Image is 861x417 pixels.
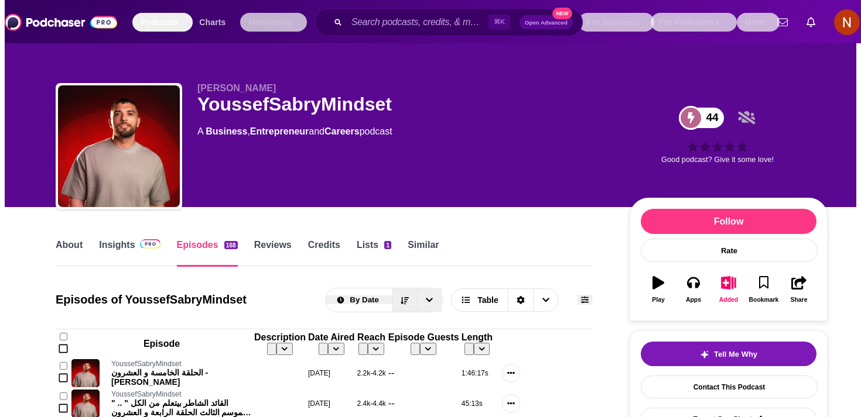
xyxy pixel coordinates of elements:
[520,15,573,29] button: Open AdvancedNew
[276,343,293,355] button: Column Actions
[651,13,736,32] button: open menu
[111,398,252,417] a: " القائد الشاطر بيتعلم من الكل " .. الموسم الثالث الحلقة الرابعة و العشرون - [PERSON_NAME]
[661,155,774,164] span: Good podcast? Give it some love!
[420,343,436,355] button: Column Actions
[641,342,816,366] button: tell me why sparkleTell Me Why
[60,392,67,400] input: Toggle select row
[308,399,354,408] p: [DATE]
[197,83,276,93] span: [PERSON_NAME]
[254,332,306,343] div: Description
[451,288,559,312] button: Choose View
[737,13,780,32] button: open menu
[630,83,805,188] div: 44Good podcast? Give it some love!
[578,13,654,32] button: open menu
[309,126,324,136] span: and
[111,390,181,398] span: YoussefSabryMindset
[773,12,792,32] a: Show notifications dropdown
[141,14,177,30] span: Podcasts
[308,332,354,343] div: Date Aired
[641,375,818,398] a: Contact This Podcast
[388,332,459,343] div: Episode Guests
[357,399,385,408] span: 2.4k-4.4k
[5,11,117,33] a: Podchaser - Follow, Share and Rate Podcasts
[464,343,474,355] button: Move
[802,12,820,32] a: Show notifications dropdown
[140,239,160,249] img: Podchaser Pro
[132,13,193,32] button: open menu
[525,19,568,26] span: Open Advanced
[111,360,181,368] span: YoussefSabryMindset
[56,239,83,267] a: About
[111,360,252,368] a: YoussefSabryMindset
[502,364,520,382] button: Show More Button
[99,239,160,267] a: InsightsPodchaser Pro
[357,369,385,377] span: 2.2k-4.2k
[57,392,69,416] span: Toggle select row
[60,362,67,370] input: Toggle select row
[749,297,779,303] div: Bookmark
[384,241,391,249] div: 1
[781,268,816,310] button: Share
[308,239,340,267] a: Credits
[111,390,252,398] a: YoussefSabryMindset
[711,268,746,310] button: Added
[350,295,382,304] span: By Date
[641,209,816,234] button: Follow
[358,343,368,355] button: Move
[502,394,520,413] button: Show More Button
[197,125,392,139] div: A podcast
[325,288,442,312] h2: Choose List sort
[206,126,247,136] a: Business
[247,126,250,136] span: ,
[745,14,765,30] span: More
[392,288,417,312] button: Sort Direction
[652,297,664,303] div: Play
[224,241,238,249] div: 168
[60,333,67,340] input: Toggle select all
[686,297,701,303] div: Apps
[111,368,208,387] span: الحلقة الخامسة و العشرون - [PERSON_NAME]
[192,13,233,32] a: Charts
[411,343,420,355] button: Move
[641,239,818,262] div: Rate
[250,126,309,136] a: Entrepreneur
[58,85,180,207] img: YoussefSabryMindset
[477,296,498,304] span: Table
[328,343,344,355] button: Column Actions
[462,399,483,408] p: 45:13 s
[319,343,328,355] button: Move
[834,9,860,35] span: Logged in as AdelNBM
[267,343,276,355] button: Move
[71,339,252,349] div: Episode
[326,8,574,36] div: Search podcasts, credits, & more...
[700,350,709,359] img: tell me why sparkle
[834,9,860,35] button: Show profile menu
[462,332,493,343] div: Length
[388,359,460,388] td: --
[177,239,238,267] a: Episodes168
[347,13,488,31] input: Search podcasts, credits, & more...
[679,108,724,128] a: 44
[791,297,808,303] div: Share
[248,14,292,30] span: Monitoring
[326,295,392,304] button: open menu
[474,343,490,355] button: Column Actions
[408,239,439,267] a: Similar
[641,268,676,310] button: Play
[111,368,252,387] a: الحلقة الخامسة و العشرون - [PERSON_NAME]
[368,343,384,355] button: Column Actions
[746,268,781,310] button: Bookmark
[199,14,225,30] span: Charts
[58,85,180,209] a: YoussefSabryMindset
[357,332,385,343] div: Reach
[586,14,639,30] span: For Business
[552,8,572,19] span: New
[714,350,757,359] span: Tell Me Why
[488,15,510,30] span: ⌘ K
[324,126,360,136] a: Careers
[676,268,711,310] button: Apps
[357,239,391,267] a: Lists1
[462,369,488,377] p: 1:46:17 s
[417,288,442,312] button: open menu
